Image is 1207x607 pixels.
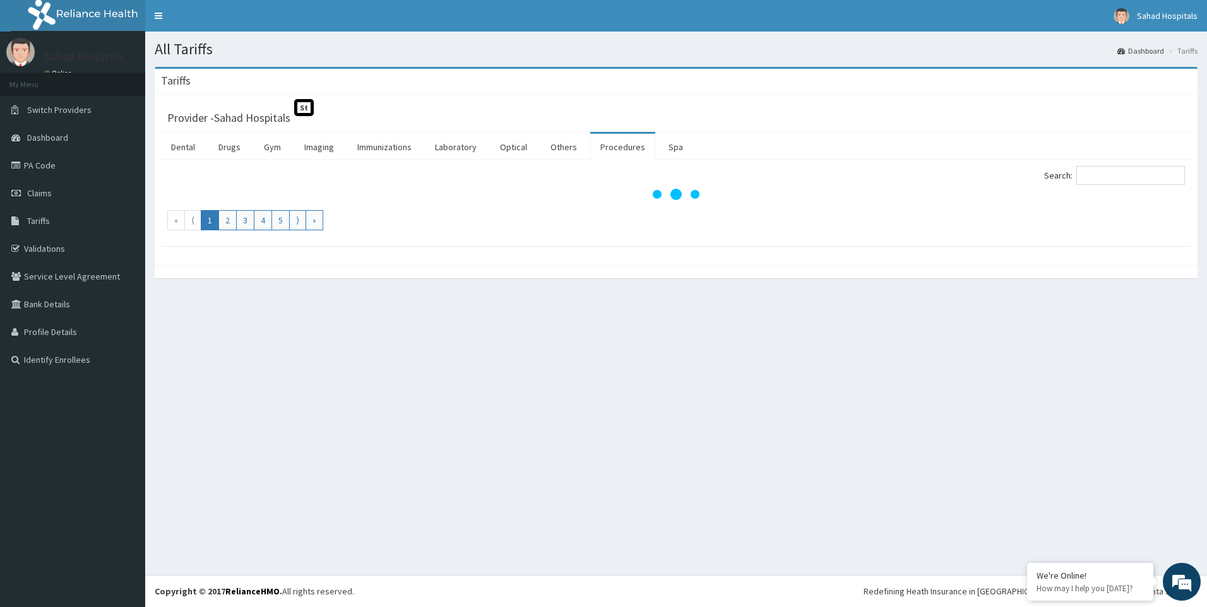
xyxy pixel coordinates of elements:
[590,134,655,160] a: Procedures
[864,585,1198,598] div: Redefining Heath Insurance in [GEOGRAPHIC_DATA] using Telemedicine and Data Science!
[145,575,1207,607] footer: All rights reserved.
[161,134,205,160] a: Dental
[207,6,237,37] div: Minimize live chat window
[44,51,124,62] p: Sahad Hospitals
[1165,45,1198,56] li: Tariffs
[294,99,314,116] span: St
[651,169,701,220] svg: audio-loading
[73,159,174,286] span: We're online!
[155,41,1198,57] h1: All Tariffs
[167,112,290,124] h3: Provider - Sahad Hospitals
[254,210,272,230] a: Go to page number 4
[1137,10,1198,21] span: Sahad Hospitals
[658,134,693,160] a: Spa
[167,210,185,230] a: Go to first page
[1117,45,1164,56] a: Dashboard
[44,69,74,78] a: Online
[201,210,219,230] a: Go to page number 1
[425,134,487,160] a: Laboratory
[540,134,587,160] a: Others
[1037,570,1144,581] div: We're Online!
[490,134,537,160] a: Optical
[218,210,237,230] a: Go to page number 2
[289,210,306,230] a: Go to next page
[208,134,251,160] a: Drugs
[271,210,290,230] a: Go to page number 5
[23,63,51,95] img: d_794563401_company_1708531726252_794563401
[27,104,92,115] span: Switch Providers
[347,134,422,160] a: Immunizations
[225,586,280,597] a: RelianceHMO
[1114,8,1129,24] img: User Image
[66,71,212,87] div: Chat with us now
[1076,166,1185,185] input: Search:
[1044,166,1185,185] label: Search:
[27,187,52,199] span: Claims
[27,215,50,227] span: Tariffs
[1037,583,1144,594] p: How may I help you today?
[184,210,201,230] a: Go to previous page
[6,38,35,66] img: User Image
[236,210,254,230] a: Go to page number 3
[161,75,191,86] h3: Tariffs
[6,345,241,389] textarea: Type your message and hit 'Enter'
[306,210,323,230] a: Go to last page
[254,134,291,160] a: Gym
[27,132,68,143] span: Dashboard
[155,586,282,597] strong: Copyright © 2017 .
[294,134,344,160] a: Imaging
